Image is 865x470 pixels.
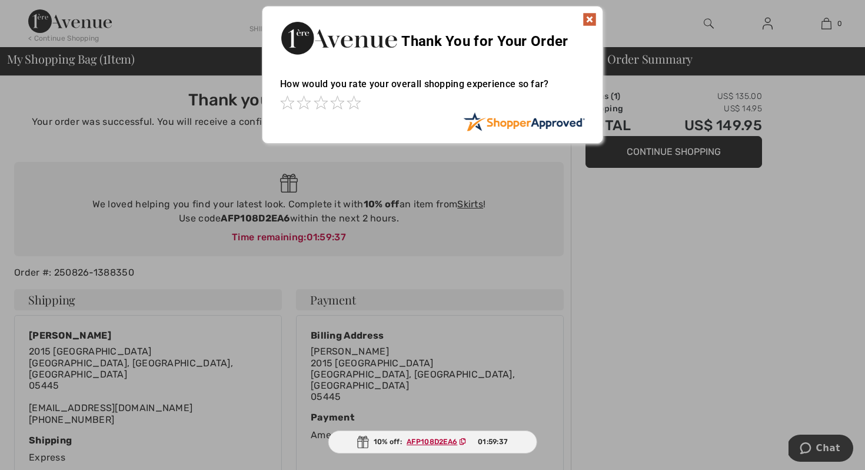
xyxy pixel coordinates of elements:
[407,438,457,446] ins: AFP108D2EA6
[357,436,369,448] img: Gift.svg
[478,436,508,447] span: 01:59:37
[401,33,568,49] span: Thank You for Your Order
[280,18,398,58] img: Thank You for Your Order
[583,12,597,27] img: x
[328,431,537,454] div: 10% off:
[280,67,585,112] div: How would you rate your overall shopping experience so far?
[28,8,52,19] span: Chat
